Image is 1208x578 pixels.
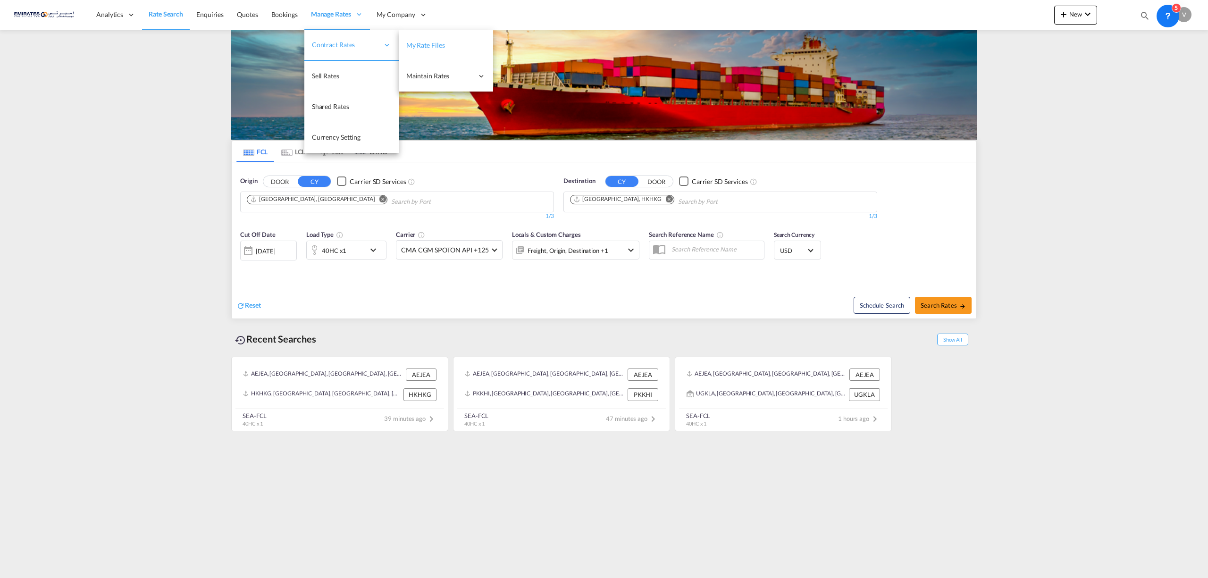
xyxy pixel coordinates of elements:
md-tab-item: LCL [274,141,312,162]
md-chips-wrap: Chips container. Use arrow keys to select chips. [569,192,772,209]
md-icon: icon-plus 400-fg [1058,8,1069,20]
div: V [1176,7,1191,22]
span: CMA CGM SPOTON API +125 [401,245,489,255]
span: Reset [245,301,261,309]
span: Shared Rates [312,102,349,110]
md-tab-item: FCL [236,141,274,162]
span: Currency Setting [312,133,361,141]
input: Chips input. [391,194,481,209]
div: Freight Origin Destination Factory Stuffing [528,244,608,257]
span: 40HC x 1 [243,420,263,427]
md-icon: Unchecked: Search for CY (Container Yard) services for all selected carriers.Checked : Search for... [408,178,415,185]
div: icon-magnify [1140,10,1150,25]
div: AEJEA, Jebel Ali, United Arab Emirates, Middle East, Middle East [243,369,403,381]
div: Jebel Ali, AEJEA [250,195,375,203]
button: Note: By default Schedule search will only considerorigin ports, destination ports and cut off da... [854,297,910,314]
div: Carrier SD Services [692,177,748,186]
md-icon: icon-chevron-down [368,244,384,256]
span: Origin [240,176,257,186]
md-icon: icon-information-outline [336,231,344,239]
span: Bookings [271,10,298,18]
span: Enquiries [196,10,224,18]
md-icon: Unchecked: Search for CY (Container Yard) services for all selected carriers.Checked : Search for... [750,178,757,185]
span: Destination [563,176,596,186]
div: PKKHI, Karachi, Pakistan, Indian Subcontinent, Asia Pacific [465,388,625,401]
a: Shared Rates [304,92,399,122]
div: 40HC x1icon-chevron-down [306,241,386,260]
div: Hong Kong, HKHKG [573,195,662,203]
img: c67187802a5a11ec94275b5db69a26e6.png [14,4,78,25]
md-pagination-wrapper: Use the left and right arrow keys to navigate between tabs [236,141,387,162]
recent-search-card: AEJEA, [GEOGRAPHIC_DATA], [GEOGRAPHIC_DATA], [GEOGRAPHIC_DATA], [GEOGRAPHIC_DATA] AEJEAPKKHI, [GE... [453,357,670,431]
span: Quotes [237,10,258,18]
a: Sell Rates [304,61,399,92]
recent-search-card: AEJEA, [GEOGRAPHIC_DATA], [GEOGRAPHIC_DATA], [GEOGRAPHIC_DATA], [GEOGRAPHIC_DATA] AEJEAHKHKG, [GE... [231,357,448,431]
button: Remove [373,195,387,205]
a: Currency Setting [304,122,399,153]
span: 47 minutes ago [606,415,659,422]
button: CY [298,176,331,187]
span: Cut Off Date [240,231,276,238]
span: Search Reference Name [649,231,724,238]
span: My Company [377,10,415,19]
span: Help [1156,7,1172,23]
button: DOOR [640,176,673,187]
md-icon: icon-refresh [236,302,245,310]
input: Chips input. [678,194,768,209]
img: LCL+%26+FCL+BACKGROUND.png [231,30,977,140]
span: 39 minutes ago [384,415,437,422]
md-checkbox: Checkbox No Ink [679,176,748,186]
span: Load Type [306,231,344,238]
md-icon: icon-backup-restore [235,335,246,346]
span: Maintain Rates [406,71,473,81]
span: New [1058,10,1093,18]
md-icon: The selected Trucker/Carrierwill be displayed in the rate results If the rates are from another f... [418,231,425,239]
span: Analytics [96,10,123,19]
div: 1/3 [563,212,877,220]
div: PKKHI [628,388,658,401]
span: 40HC x 1 [686,420,706,427]
span: Manage Rates [311,9,351,19]
md-icon: icon-chevron-right [426,413,437,425]
span: Search Rates [921,302,966,309]
div: 1/3 [240,212,554,220]
span: 1 hours ago [838,415,881,422]
div: SEA-FCL [686,411,710,420]
div: UGKLA [849,388,880,401]
div: Contract Rates [304,30,399,61]
button: Search Ratesicon-arrow-right [915,297,972,314]
span: Search Currency [774,231,815,238]
span: 40HC x 1 [464,420,485,427]
md-chips-wrap: Chips container. Use arrow keys to select chips. [245,192,485,209]
input: Search Reference Name [667,242,764,256]
span: Show All [937,334,968,345]
button: Remove [660,195,674,205]
md-select: Select Currency: $ USDUnited States Dollar [779,243,816,257]
span: My Rate Files [406,41,445,49]
span: Contract Rates [312,40,379,50]
span: Sell Rates [312,72,339,80]
md-icon: icon-arrow-right [959,303,966,310]
span: Rate Search [149,10,183,18]
div: Press delete to remove this chip. [573,195,663,203]
div: icon-refreshReset [236,301,261,311]
md-icon: icon-magnify [1140,10,1150,21]
div: Freight Origin Destination Factory Stuffingicon-chevron-down [512,241,639,260]
div: SEA-FCL [243,411,267,420]
div: AEJEA [849,369,880,381]
a: My Rate Files [399,30,493,61]
md-icon: icon-airplane [319,146,330,153]
md-checkbox: Checkbox No Ink [337,176,406,186]
div: Carrier SD Services [350,177,406,186]
md-icon: icon-chevron-right [647,413,659,425]
span: USD [780,246,806,255]
button: icon-plus 400-fgNewicon-chevron-down [1054,6,1097,25]
div: Help [1156,7,1176,24]
md-icon: icon-chevron-right [869,413,881,425]
md-icon: icon-chevron-down [1082,8,1093,20]
div: SEA-FCL [464,411,488,420]
span: Carrier [396,231,425,238]
div: AEJEA, Jebel Ali, United Arab Emirates, Middle East, Middle East [465,369,625,381]
div: AEJEA [628,369,658,381]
